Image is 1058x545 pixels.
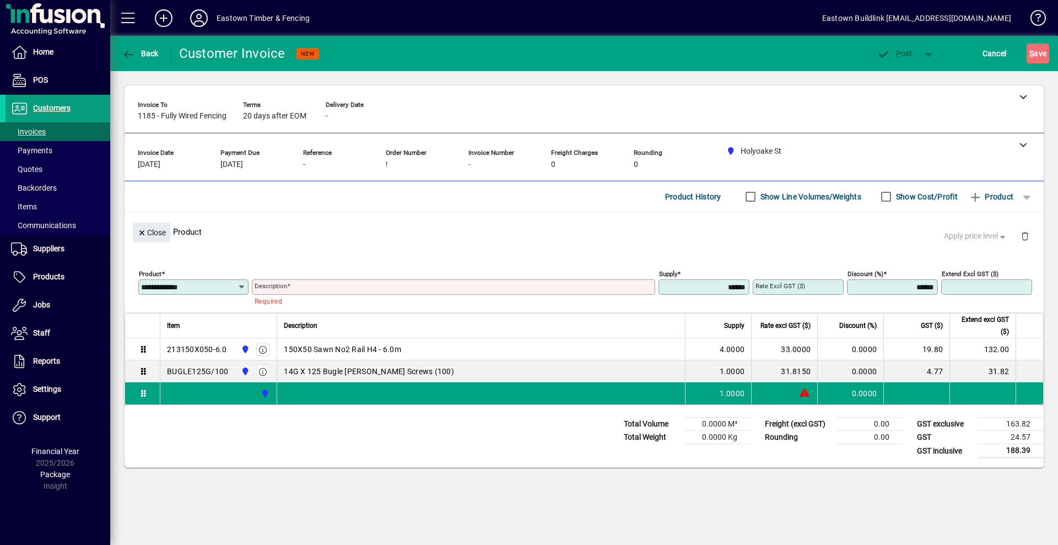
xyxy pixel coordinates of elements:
span: Back [122,49,159,58]
span: 0 [551,160,555,169]
span: 1.0000 [720,388,745,399]
button: Profile [181,8,217,28]
span: Item [167,320,180,332]
span: NEW [301,50,315,57]
td: 132.00 [949,338,1016,360]
span: 20 days after EOM [243,112,306,121]
td: 31.82 [949,360,1016,382]
a: Items [6,197,110,216]
span: Product History [665,188,721,206]
span: Apply price level [944,230,1008,242]
span: Settings [33,385,61,393]
div: Customer Invoice [179,45,285,62]
span: ost [877,49,913,58]
span: Backorders [11,184,57,192]
span: Support [33,413,61,422]
button: Delete [1012,223,1038,249]
span: Items [11,202,37,211]
mat-label: Discount (%) [848,270,883,278]
td: GST [911,431,978,444]
span: P [896,49,901,58]
mat-label: Extend excl GST ($) [942,270,998,278]
span: Cancel [983,45,1007,62]
mat-error: Required [255,295,646,306]
span: Quotes [11,165,42,174]
button: Save [1027,44,1049,63]
app-page-header-button: Close [130,227,173,237]
a: Quotes [6,160,110,179]
span: Jobs [33,300,50,309]
span: Holyoake St [238,343,251,355]
td: 24.57 [978,431,1044,444]
td: GST exclusive [911,418,978,431]
td: 163.82 [978,418,1044,431]
span: Package [40,470,70,479]
span: - [468,160,471,169]
div: 213150X050-6.0 [167,344,227,355]
button: Cancel [980,44,1010,63]
span: Payments [11,146,52,155]
a: Payments [6,141,110,160]
span: Discount (%) [839,320,877,332]
span: Close [137,224,166,242]
td: 0.0000 [817,382,883,404]
td: GST inclusive [911,444,978,458]
td: 19.80 [883,338,949,360]
span: Staff [33,328,50,337]
a: Invoices [6,122,110,141]
button: Apply price level [940,226,1012,246]
span: Rate excl GST ($) [760,320,811,332]
button: Post [871,44,918,63]
div: 33.0000 [758,344,811,355]
span: ! [386,160,388,169]
span: Communications [11,221,76,230]
button: Back [119,44,161,63]
a: POS [6,67,110,94]
button: Product History [661,187,726,207]
span: Invoices [11,127,46,136]
label: Show Line Volumes/Weights [758,191,861,202]
span: - [303,160,305,169]
span: Supply [724,320,744,332]
td: 0.00 [836,418,903,431]
span: 4.0000 [720,344,745,355]
a: Support [6,404,110,431]
span: POS [33,75,48,84]
span: Suppliers [33,244,64,253]
a: Backorders [6,179,110,197]
a: Settings [6,376,110,403]
mat-label: Rate excl GST ($) [755,282,805,290]
a: Communications [6,216,110,235]
span: 14G X 125 Bugle [PERSON_NAME] Screws (100) [284,366,454,377]
span: ave [1029,45,1046,62]
td: 0.00 [836,431,903,444]
button: Close [133,223,170,242]
a: Reports [6,348,110,375]
mat-label: Supply [659,270,677,278]
td: Freight (excl GST) [759,418,836,431]
a: Home [6,39,110,66]
td: Total Weight [618,431,684,444]
span: 1185 - Fully Wired Fencing [138,112,226,121]
span: Holyoake St [238,365,251,377]
mat-label: Description [255,282,287,290]
span: S [1029,49,1034,58]
span: [DATE] [138,160,160,169]
td: Total Volume [618,418,684,431]
td: 0.0000 M³ [684,418,751,431]
a: Staff [6,320,110,347]
span: - [326,112,328,121]
td: 0.0000 [817,338,883,360]
span: Holyoake St [258,387,271,400]
span: 0 [634,160,638,169]
mat-label: Product [139,270,161,278]
div: Eastown Buildlink [EMAIL_ADDRESS][DOMAIN_NAME] [822,9,1011,27]
span: Customers [33,104,71,112]
span: Home [33,47,53,56]
a: Jobs [6,292,110,319]
span: Reports [33,357,60,365]
td: Rounding [759,431,836,444]
a: Suppliers [6,235,110,263]
div: Product [125,212,1044,252]
span: 150X50 Sawn No2 Rail H4 - 6.0m [284,344,401,355]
